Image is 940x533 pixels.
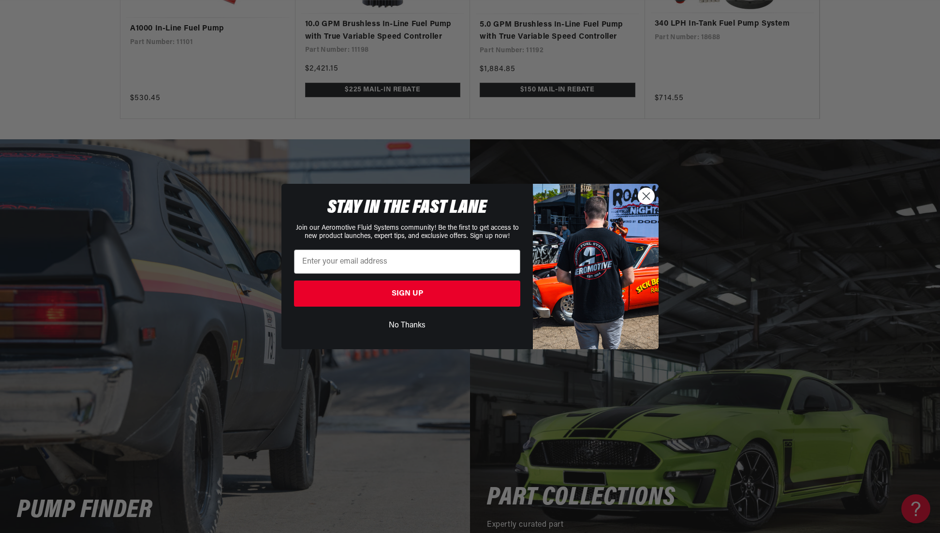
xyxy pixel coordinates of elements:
[296,224,519,240] span: Join our Aeromotive Fluid Systems community! Be the first to get access to new product launches, ...
[294,281,520,307] button: SIGN UP
[294,250,520,274] input: Enter your email address
[327,198,487,218] span: STAY IN THE FAST LANE
[533,184,659,349] img: 9278e0a8-2f18-4465-98b4-5c473baabe7a.jpeg
[638,188,655,205] button: Close dialog
[294,316,520,335] button: No Thanks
